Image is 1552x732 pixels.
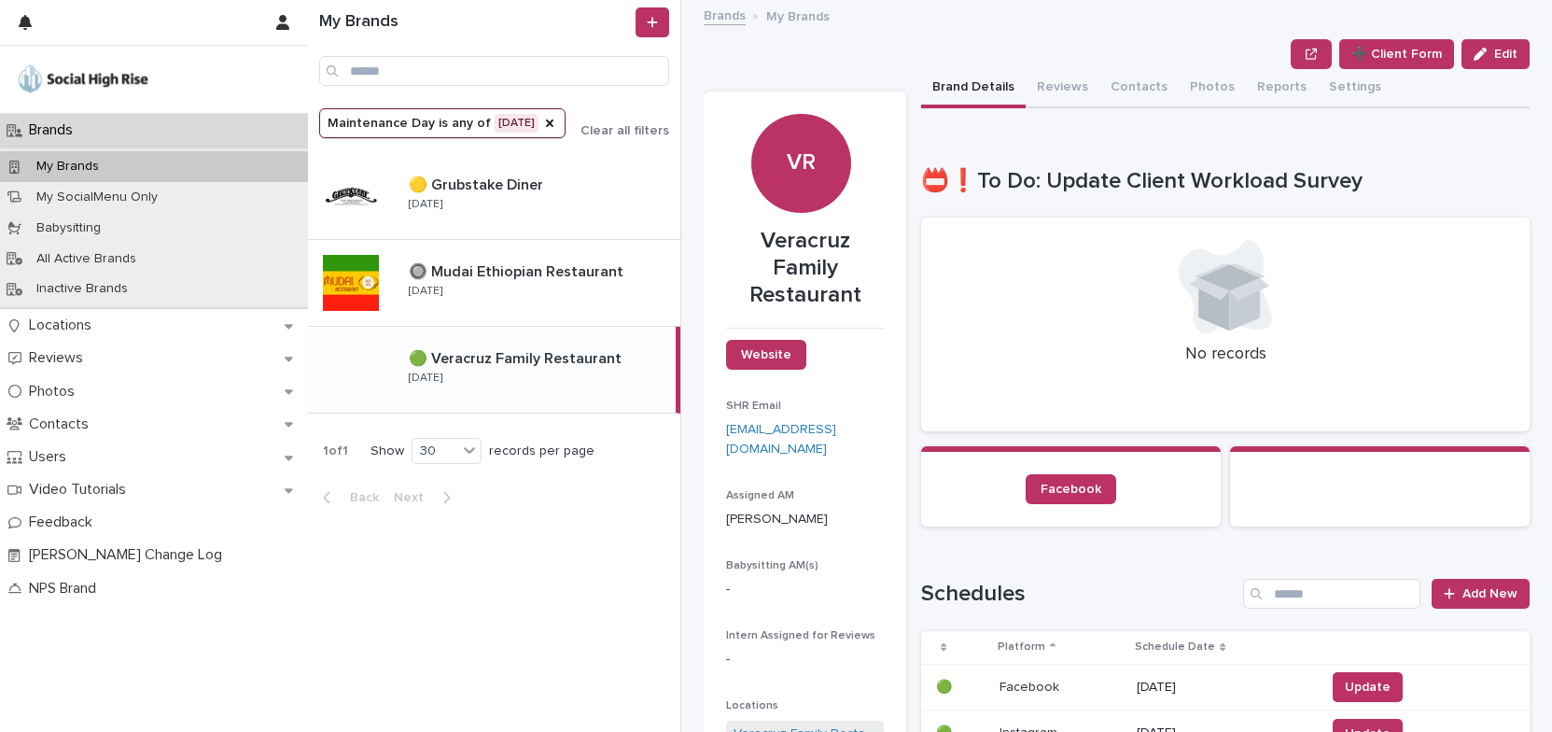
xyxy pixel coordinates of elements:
p: Video Tutorials [21,481,141,499]
p: Platform [998,637,1045,657]
button: Settings [1318,69,1392,108]
p: Users [21,448,81,466]
button: Back [308,489,386,506]
button: Photos [1179,69,1246,108]
p: Locations [21,317,106,334]
button: ➕ Client Form [1339,39,1454,69]
div: 30 [412,442,457,461]
span: SHR Email [726,401,781,412]
span: Facebook [1041,483,1101,496]
p: - [726,650,884,669]
p: Brands [21,121,88,139]
p: 🟢 [936,676,956,696]
p: Schedule Date [1135,637,1215,657]
button: Maintenance Day [319,108,566,138]
button: Update [1333,672,1403,702]
input: Search [1243,579,1420,609]
button: Reports [1246,69,1318,108]
input: Search [319,56,669,86]
p: NPS Brand [21,580,111,598]
span: Clear all filters [580,124,669,137]
p: 🟢 Veracruz Family Restaurant [409,346,625,368]
p: [DATE] [1137,680,1310,696]
button: Next [386,489,466,506]
p: Photos [21,383,90,401]
a: [EMAIL_ADDRESS][DOMAIN_NAME] [726,423,836,456]
span: Next [394,491,435,504]
span: Assigned AM [726,490,794,501]
p: - [726,580,884,599]
p: 1 of 1 [308,429,363,474]
h1: Schedules [921,581,1236,608]
button: Brand Details [921,69,1026,108]
button: Contacts [1099,69,1179,108]
p: 🔘 Mudai Ethiopian Restaurant [409,260,627,281]
span: Locations [726,700,778,711]
button: Reviews [1026,69,1099,108]
p: Reviews [21,349,98,367]
p: [DATE] [409,198,442,211]
p: Veracruz Family Restaurant [726,228,884,308]
a: Website [726,340,806,370]
button: Clear all filters [566,124,669,137]
tr: 🟢🟢 FacebookFacebook [DATE]Update [921,664,1530,711]
span: Back [339,491,379,504]
span: Add New [1462,587,1517,600]
p: records per page [489,443,594,459]
p: Show [371,443,404,459]
h1: My Brands [319,12,632,33]
p: [PERSON_NAME] [726,510,884,529]
p: [DATE] [409,372,442,385]
a: 🟢 Veracruz Family Restaurant🟢 Veracruz Family Restaurant [DATE] [308,327,680,414]
div: VR [751,50,850,176]
p: Inactive Brands [21,281,143,297]
p: [PERSON_NAME] Change Log [21,546,237,564]
p: My SocialMenu Only [21,190,173,205]
a: 🟡 Grubstake Diner🟡 Grubstake Diner [DATE] [308,153,680,240]
span: Website [741,348,791,361]
p: Contacts [21,415,104,433]
img: o5DnuTxEQV6sW9jFYBBf [15,61,151,98]
span: Intern Assigned for Reviews [726,630,875,641]
button: Edit [1461,39,1530,69]
span: ➕ Client Form [1351,45,1442,63]
p: Babysitting [21,220,116,236]
a: 🔘 Mudai Ethiopian Restaurant🔘 Mudai Ethiopian Restaurant [DATE] [308,240,680,327]
a: Brands [704,4,746,25]
p: Facebook [1000,676,1063,696]
h1: 📛❗To Do: Update Client Workload Survey [921,168,1530,195]
span: Edit [1494,48,1517,61]
p: My Brands [21,159,114,175]
a: Add New [1432,579,1530,609]
p: No records [944,345,1507,365]
span: Babysitting AM(s) [726,560,818,571]
p: Feedback [21,514,107,531]
p: My Brands [766,5,830,25]
a: Facebook [1026,474,1116,504]
p: All Active Brands [21,251,151,267]
p: [DATE] [409,285,442,298]
p: 🟡 Grubstake Diner [409,173,547,194]
span: Update [1345,678,1391,697]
